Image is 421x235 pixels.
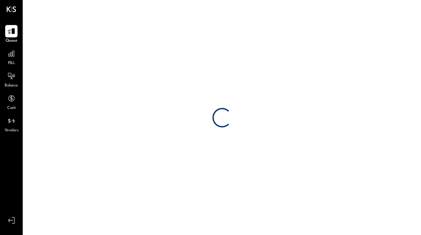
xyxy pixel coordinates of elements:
a: Balance [0,70,22,89]
a: Cash [0,92,22,111]
span: Vendors [5,128,18,134]
a: P&L [0,47,22,66]
span: Balance [5,83,18,89]
a: Vendors [0,115,22,134]
span: P&L [8,60,15,66]
span: Cash [7,105,16,111]
span: Queue [6,38,18,44]
a: Queue [0,25,22,44]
